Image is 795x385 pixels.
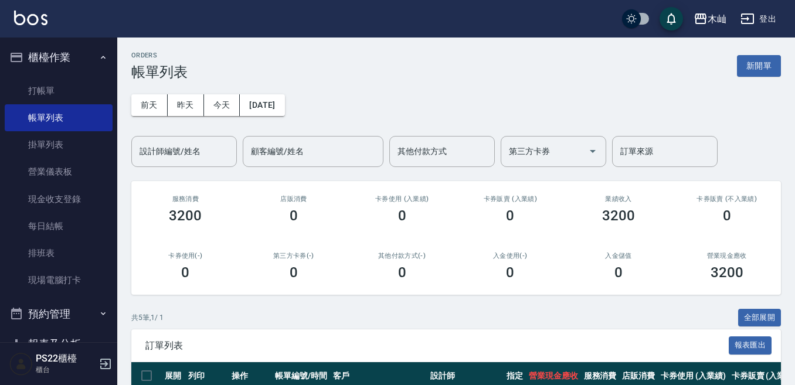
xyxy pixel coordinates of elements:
button: 登出 [736,8,781,30]
h3: 0 [290,264,298,281]
h3: 0 [506,264,514,281]
h5: PS22櫃檯 [36,353,96,364]
h3: 帳單列表 [131,64,188,80]
h3: 0 [398,207,406,224]
a: 掛單列表 [5,131,113,158]
button: [DATE] [240,94,284,116]
button: 預約管理 [5,299,113,329]
button: 今天 [204,94,240,116]
h2: 店販消費 [254,195,334,203]
h3: 0 [614,264,623,281]
h3: 0 [723,207,731,224]
button: save [660,7,683,30]
h3: 3200 [602,207,635,224]
h3: 0 [506,207,514,224]
a: 現場電腦打卡 [5,267,113,294]
h2: 卡券使用 (入業績) [362,195,442,203]
h3: 3200 [169,207,202,224]
a: 現金收支登錄 [5,186,113,213]
a: 營業儀表板 [5,158,113,185]
a: 新開單 [737,60,781,71]
h2: 卡券販賣 (入業績) [470,195,551,203]
a: 排班表 [5,240,113,267]
h2: 卡券販賣 (不入業績) [687,195,767,203]
button: 昨天 [168,94,204,116]
img: Logo [14,11,47,25]
button: 木屾 [689,7,731,31]
button: 報表匯出 [729,336,772,355]
h3: 0 [181,264,189,281]
a: 每日結帳 [5,213,113,240]
span: 訂單列表 [145,340,729,352]
a: 報表匯出 [729,339,772,350]
h3: 0 [398,264,406,281]
button: 報表及分析 [5,329,113,359]
a: 打帳單 [5,77,113,104]
button: 新開單 [737,55,781,77]
h2: 入金使用(-) [470,252,551,260]
a: 帳單列表 [5,104,113,131]
h3: 3200 [711,264,743,281]
h2: 其他付款方式(-) [362,252,442,260]
h3: 服務消費 [145,195,226,203]
h2: 第三方卡券(-) [254,252,334,260]
h2: ORDERS [131,52,188,59]
h3: 0 [290,207,298,224]
p: 櫃台 [36,364,96,375]
div: 木屾 [708,12,726,26]
button: 全部展開 [738,309,782,327]
h2: 營業現金應收 [687,252,767,260]
button: 櫃檯作業 [5,42,113,73]
h2: 業績收入 [579,195,659,203]
h2: 入金儲值 [579,252,659,260]
img: Person [9,352,33,376]
p: 共 5 筆, 1 / 1 [131,312,164,323]
h2: 卡券使用(-) [145,252,226,260]
button: 前天 [131,94,168,116]
button: Open [583,142,602,161]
